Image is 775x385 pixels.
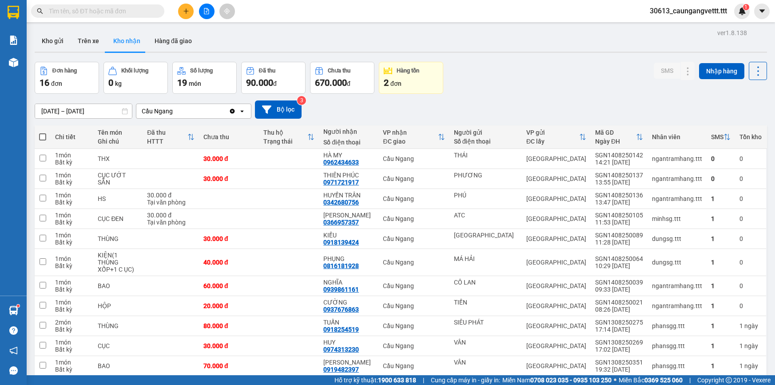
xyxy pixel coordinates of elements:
[147,30,199,52] button: Hàng đã giao
[98,362,138,369] div: BAO
[203,302,254,309] div: 20.000 đ
[739,215,762,222] div: 0
[323,306,359,313] div: 0937676863
[652,235,702,242] div: dungsg.ttt
[711,282,731,289] div: 1
[654,63,680,79] button: SMS
[383,302,445,309] div: Cầu Ngang
[229,108,236,115] svg: Clear value
[397,68,419,74] div: Hàng tồn
[9,58,18,67] img: warehouse-icon
[323,239,359,246] div: 0918139424
[323,139,374,146] div: Số điện thoại
[98,138,138,145] div: Ghi chú
[224,8,230,14] span: aim
[526,362,586,369] div: [GEOGRAPHIC_DATA]
[255,100,302,119] button: Bộ lọc
[383,342,445,349] div: Cầu Ngang
[526,235,586,242] div: [GEOGRAPHIC_DATA]
[178,4,194,19] button: plus
[383,282,445,289] div: Cầu Ngang
[55,306,89,313] div: Bất kỳ
[711,259,731,266] div: 1
[323,232,374,239] div: KIỀU
[9,366,18,375] span: message
[739,175,762,182] div: 0
[55,152,89,159] div: 1 món
[55,286,89,293] div: Bất kỳ
[17,305,20,307] sup: 1
[711,362,731,369] div: 1
[383,195,445,202] div: Cầu Ngang
[55,133,89,140] div: Chi tiết
[526,129,579,136] div: VP gửi
[98,172,138,186] div: CỤC ƯỚT SẴN
[241,62,306,94] button: Đã thu90.000đ
[595,339,643,346] div: SGN1308250269
[49,6,154,16] input: Tìm tên, số ĐT hoặc mã đơn
[203,155,254,162] div: 30.000 đ
[454,359,517,366] div: VÂN
[98,195,138,202] div: HS
[383,259,445,266] div: Cầu Ngang
[644,377,683,384] strong: 0369 525 060
[526,282,586,289] div: [GEOGRAPHIC_DATA]
[431,375,500,385] span: Cung cấp máy in - giấy in:
[595,129,636,136] div: Mã GD
[219,4,235,19] button: aim
[726,377,732,383] span: copyright
[51,80,62,87] span: đơn
[595,219,643,226] div: 11:53 [DATE]
[619,375,683,385] span: Miền Bắc
[595,359,643,366] div: SGN1308250351
[98,215,138,222] div: CỤC ĐEN
[530,377,612,384] strong: 0708 023 035 - 0935 103 250
[595,255,643,262] div: SGN1408250064
[502,375,612,385] span: Miền Nam
[711,175,731,182] div: 0
[183,8,189,14] span: plus
[55,339,89,346] div: 1 món
[55,326,89,333] div: Bất kỳ
[711,235,731,242] div: 1
[297,96,306,105] sup: 3
[378,125,449,149] th: Toggle SortBy
[323,212,374,219] div: DUY THĂNG
[739,302,762,309] div: 0
[739,155,762,162] div: 0
[323,346,359,353] div: 0974313230
[711,133,723,140] div: SMS
[744,362,758,369] span: ngày
[383,235,445,242] div: Cầu Ngang
[739,235,762,242] div: 0
[98,252,138,273] div: KIỆN(1 THÙNG XỐP+1 C ỤC)
[454,339,517,346] div: VÂN
[35,62,99,94] button: Đơn hàng16đơn
[739,322,762,329] div: 1
[203,133,254,140] div: Chưa thu
[526,215,586,222] div: [GEOGRAPHIC_DATA]
[689,375,691,385] span: |
[147,138,187,145] div: HTTT
[526,259,586,266] div: [GEOGRAPHIC_DATA]
[652,259,702,266] div: dungsg.ttt
[142,107,173,116] div: Cầu Ngang
[744,4,747,10] span: 1
[652,342,702,349] div: phansgg.ttt
[454,212,517,219] div: ATC
[454,152,517,159] div: THÁI
[758,7,766,15] span: caret-down
[454,192,517,199] div: PHÚ
[454,255,517,262] div: MÁ HẢI
[526,302,586,309] div: [GEOGRAPHIC_DATA]
[203,342,254,349] div: 30.000 đ
[115,80,122,87] span: kg
[9,306,18,315] img: warehouse-icon
[454,138,517,145] div: Số điện thoại
[595,232,643,239] div: SGN1408250089
[273,80,277,87] span: đ
[526,342,586,349] div: [GEOGRAPHIC_DATA]
[203,282,254,289] div: 60.000 đ
[378,377,416,384] strong: 1900 633 818
[203,362,254,369] div: 70.000 đ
